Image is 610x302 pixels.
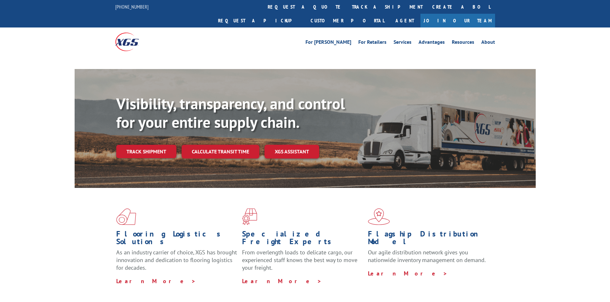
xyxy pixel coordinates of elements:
span: As an industry carrier of choice, XGS has brought innovation and dedication to flooring logistics... [116,249,237,271]
b: Visibility, transparency, and control for your entire supply chain. [116,94,345,132]
a: Join Our Team [420,14,495,27]
a: Learn More > [242,277,322,285]
a: For Retailers [358,40,386,47]
a: About [481,40,495,47]
a: Learn More > [368,270,448,277]
h1: Specialized Freight Experts [242,230,363,249]
a: Request a pickup [213,14,306,27]
h1: Flooring Logistics Solutions [116,230,237,249]
span: Our agile distribution network gives you nationwide inventory management on demand. [368,249,486,264]
a: Customer Portal [306,14,389,27]
a: Track shipment [116,145,176,158]
img: xgs-icon-flagship-distribution-model-red [368,208,390,225]
p: From overlength loads to delicate cargo, our experienced staff knows the best way to move your fr... [242,249,363,277]
a: [PHONE_NUMBER] [115,4,149,10]
a: Learn More > [116,277,196,285]
a: For [PERSON_NAME] [305,40,351,47]
img: xgs-icon-total-supply-chain-intelligence-red [116,208,136,225]
a: XGS ASSISTANT [264,145,319,159]
h1: Flagship Distribution Model [368,230,489,249]
a: Calculate transit time [182,145,259,159]
img: xgs-icon-focused-on-flooring-red [242,208,257,225]
a: Services [394,40,411,47]
a: Agent [389,14,420,27]
a: Advantages [419,40,445,47]
a: Resources [452,40,474,47]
